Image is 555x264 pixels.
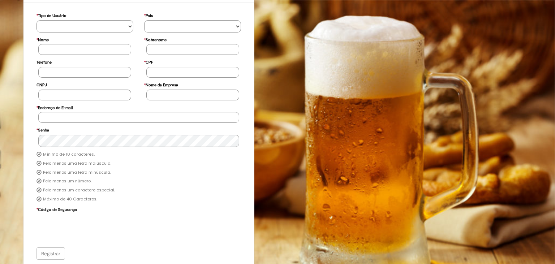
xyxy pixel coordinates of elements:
iframe: reCAPTCHA [38,214,148,242]
label: Código de Segurança [36,204,77,214]
label: CNPJ [36,79,47,90]
label: Pelo menos uma letra minúscula. [43,170,111,176]
label: Tipo de Usuário [36,10,66,20]
label: Nome [36,34,49,44]
label: Pelo menos uma letra maiúscula. [43,161,111,166]
label: Mínimo de 10 caracteres. [43,152,95,157]
label: Senha [36,124,49,135]
label: Pelo menos um número. [43,178,91,184]
label: Pelo menos um caractere especial. [43,187,115,193]
label: País [144,10,153,20]
label: Sobrenome [144,34,167,44]
label: Endereço de E-mail [36,102,73,112]
label: CPF [144,56,153,67]
label: Nome da Empresa [144,79,178,90]
label: Máximo de 40 Caracteres. [43,196,97,202]
label: Telefone [36,56,52,67]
